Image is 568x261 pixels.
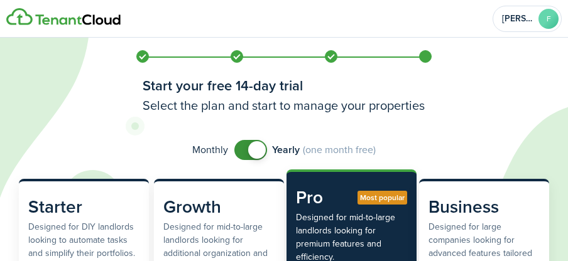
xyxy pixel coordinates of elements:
[6,8,121,26] img: Logo
[360,192,405,203] span: Most popular
[538,9,559,29] avatar-text: F
[493,6,562,32] button: Open menu
[163,194,275,220] subscription-pricing-card-title: Growth
[28,194,139,220] subscription-pricing-card-title: Starter
[192,142,228,157] span: Monthly
[143,96,425,115] h3: Select the plan and start to manage your properties
[502,14,533,23] span: Francisco
[429,194,540,220] subscription-pricing-card-title: Business
[296,184,407,211] subscription-pricing-card-title: Pro
[143,75,425,96] h1: Start your free 14-day trial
